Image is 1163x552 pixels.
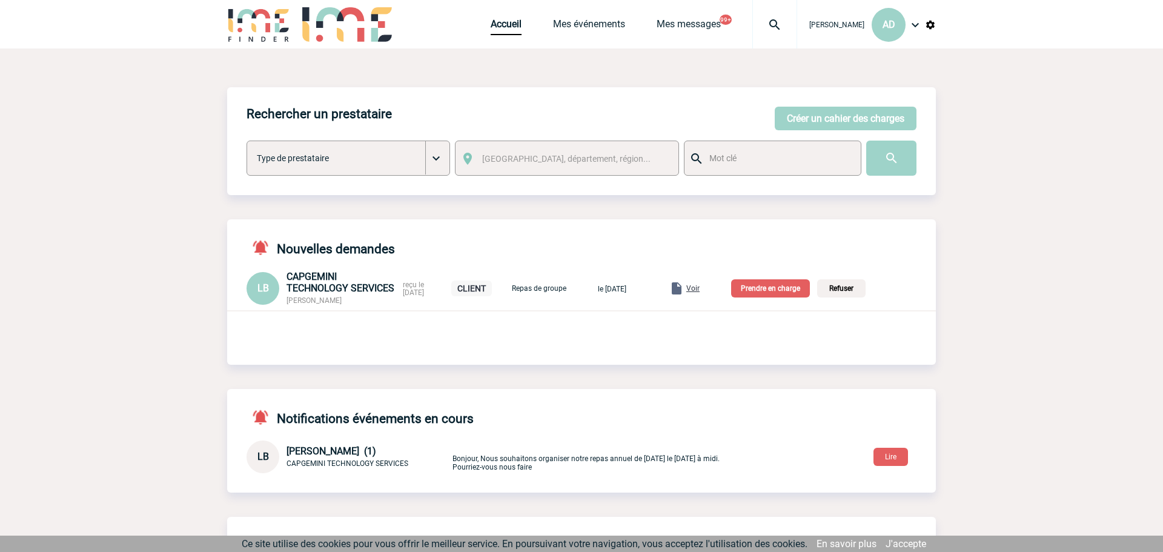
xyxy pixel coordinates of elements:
[257,282,269,294] span: LB
[491,18,522,35] a: Accueil
[553,18,625,35] a: Mes événements
[873,448,908,466] button: Lire
[509,284,569,293] p: Repas de groupe
[257,451,269,462] span: LB
[669,281,684,296] img: folder.png
[451,281,492,296] p: CLIENT
[403,281,424,297] span: reçu le [DATE]
[598,285,626,293] span: le [DATE]
[251,239,277,256] img: notifications-active-24-px-r.png
[287,445,376,457] span: [PERSON_NAME] (1)
[247,441,450,473] div: Conversation privée : Client - Agence
[686,284,700,293] span: Voir
[864,450,918,462] a: Lire
[883,19,895,30] span: AD
[287,271,394,294] span: CAPGEMINI TECHNOLOGY SERVICES
[817,279,866,298] p: Refuser
[482,154,651,164] span: [GEOGRAPHIC_DATA], département, région...
[247,239,395,256] h4: Nouvelles demandes
[731,279,810,298] p: Prendre en charge
[817,538,876,550] a: En savoir plus
[247,450,737,462] a: LB [PERSON_NAME] (1) CAPGEMINI TECHNOLOGY SERVICES Bonjour, Nous souhaitons organiser notre repas...
[287,459,408,468] span: CAPGEMINI TECHNOLOGY SERVICES
[640,282,702,293] a: Voir
[657,18,721,35] a: Mes messages
[227,7,290,42] img: IME-Finder
[247,107,392,121] h4: Rechercher un prestataire
[720,15,732,25] button: 99+
[247,408,474,426] h4: Notifications événements en cours
[251,408,277,426] img: notifications-active-24-px-r.png
[287,296,342,305] span: [PERSON_NAME]
[886,538,926,550] a: J'accepte
[706,150,850,166] input: Mot clé
[866,141,916,176] input: Submit
[809,21,864,29] span: [PERSON_NAME]
[452,443,737,471] p: Bonjour, Nous souhaitons organiser notre repas annuel de [DATE] le [DATE] à midi. Pourriez-vous n...
[242,538,807,550] span: Ce site utilise des cookies pour vous offrir le meilleur service. En poursuivant votre navigation...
